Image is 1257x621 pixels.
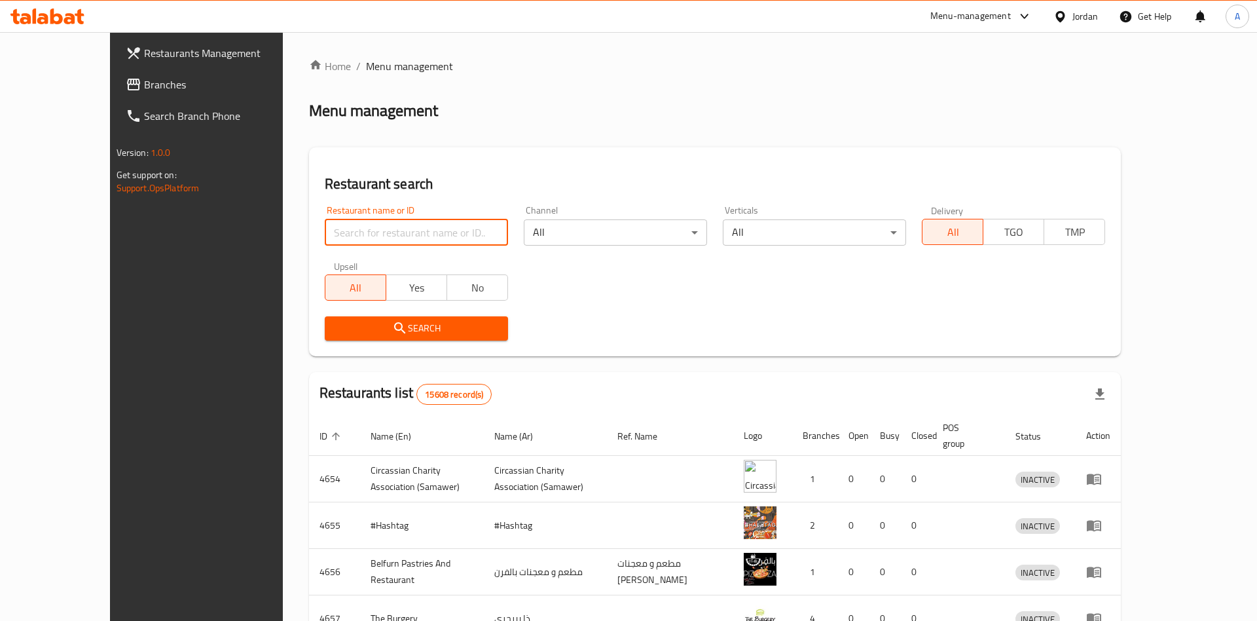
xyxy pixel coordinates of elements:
button: No [446,274,508,301]
span: ID [319,428,344,444]
a: Support.OpsPlatform [117,179,200,197]
span: INACTIVE [1015,472,1060,487]
span: Yes [392,278,442,297]
a: Home [309,58,351,74]
span: All [928,223,978,242]
td: 0 [901,456,932,502]
button: TMP [1044,219,1105,245]
td: 2 [792,502,838,549]
a: Branches [115,69,320,100]
td: 4656 [309,549,360,595]
td: 0 [901,549,932,595]
h2: Restaurant search [325,174,1106,194]
td: 0 [838,549,869,595]
label: Delivery [931,206,964,215]
div: All [723,219,906,246]
td: #Hashtag [484,502,608,549]
label: Upsell [334,261,358,271]
button: All [325,274,386,301]
input: Search for restaurant name or ID.. [325,219,508,246]
span: Status [1015,428,1058,444]
div: INACTIVE [1015,472,1060,487]
td: مطعم و معجنات [PERSON_NAME] [607,549,733,595]
span: No [452,278,503,297]
div: Jordan [1072,9,1098,24]
div: Menu [1086,564,1110,580]
th: Open [838,416,869,456]
button: TGO [983,219,1044,245]
td: 0 [838,502,869,549]
td: 4655 [309,502,360,549]
span: Name (En) [371,428,428,444]
td: 0 [869,502,901,549]
th: Branches [792,416,838,456]
div: Menu-management [930,9,1011,24]
td: 0 [869,549,901,595]
td: 1 [792,456,838,502]
div: Menu [1086,517,1110,533]
li: / [356,58,361,74]
div: Export file [1084,379,1116,410]
td: 0 [869,456,901,502]
th: Closed [901,416,932,456]
span: TGO [989,223,1039,242]
td: Belfurn Pastries And Restaurant [360,549,484,595]
td: ​Circassian ​Charity ​Association​ (Samawer) [360,456,484,502]
th: Logo [733,416,792,456]
nav: breadcrumb [309,58,1121,74]
td: 0 [838,456,869,502]
span: Branches [144,77,310,92]
td: #Hashtag [360,502,484,549]
span: TMP [1049,223,1100,242]
span: A [1235,9,1240,24]
div: INACTIVE [1015,565,1060,580]
img: Belfurn Pastries And Restaurant [744,553,776,586]
a: Restaurants Management [115,37,320,69]
button: Search [325,316,508,341]
span: INACTIVE [1015,565,1060,580]
button: Yes [386,274,447,301]
th: Busy [869,416,901,456]
td: مطعم و معجنات بالفرن [484,549,608,595]
a: Search Branch Phone [115,100,320,132]
span: Restaurants Management [144,45,310,61]
div: Menu [1086,471,1110,487]
span: 15608 record(s) [417,388,491,401]
td: ​Circassian ​Charity ​Association​ (Samawer) [484,456,608,502]
span: INACTIVE [1015,519,1060,534]
span: Name (Ar) [494,428,550,444]
img: ​Circassian ​Charity ​Association​ (Samawer) [744,460,776,493]
div: All [524,219,707,246]
div: Total records count [416,384,492,405]
img: #Hashtag [744,506,776,539]
span: Search Branch Phone [144,108,310,124]
td: 0 [901,502,932,549]
td: 1 [792,549,838,595]
h2: Menu management [309,100,438,121]
span: POS group [943,420,990,451]
span: Search [335,320,498,337]
th: Action [1076,416,1121,456]
div: INACTIVE [1015,518,1060,534]
span: Version: [117,144,149,161]
span: Ref. Name [617,428,674,444]
td: 4654 [309,456,360,502]
span: Menu management [366,58,453,74]
span: All [331,278,381,297]
span: Get support on: [117,166,177,183]
span: 1.0.0 [151,144,171,161]
button: All [922,219,983,245]
h2: Restaurants list [319,383,492,405]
